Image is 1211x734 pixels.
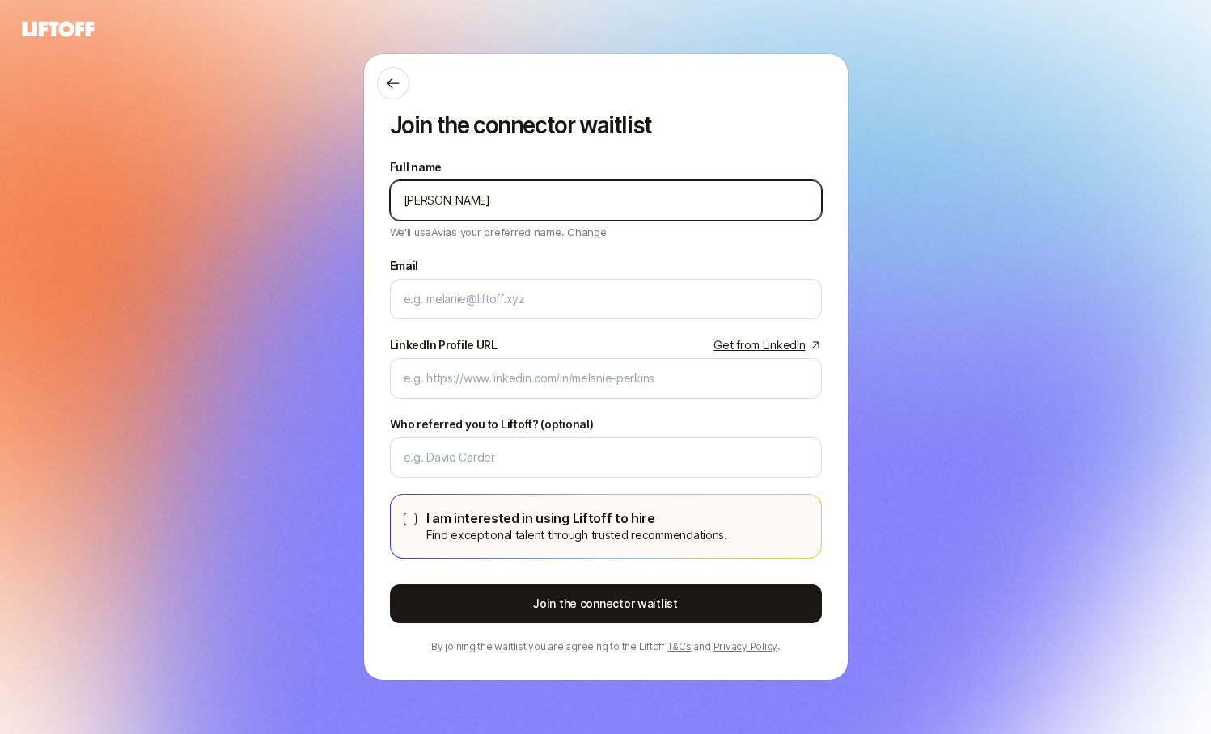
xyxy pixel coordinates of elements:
label: Email [390,256,419,276]
span: Change [567,226,606,238]
p: Find exceptional talent through trusted recommendations. [426,525,727,545]
label: Full name [390,158,442,177]
input: e.g. David Carder [404,448,808,467]
p: I am interested in using Liftoff to hire [426,508,727,529]
input: e.g. https://www.linkedin.com/in/melanie-perkins [404,369,808,388]
p: We'll use Avi as your preferred name. [390,221,607,240]
div: LinkedIn Profile URL [390,335,498,355]
input: e.g. melanie@liftoff.xyz [404,289,808,309]
a: T&Cs [667,640,692,652]
p: Join the connector waitlist [390,112,822,138]
label: Who referred you to Liftoff? (optional) [390,415,594,434]
p: By joining the waitlist you are agreeing to the Liftoff and . [390,639,822,654]
button: Join the connector waitlist [390,584,822,623]
button: I am interested in using Liftoff to hireFind exceptional talent through trusted recommendations. [404,513,417,525]
a: Privacy Policy [713,640,778,652]
input: e.g. Melanie Perkins [404,191,808,210]
a: Get from LinkedIn [713,335,821,355]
